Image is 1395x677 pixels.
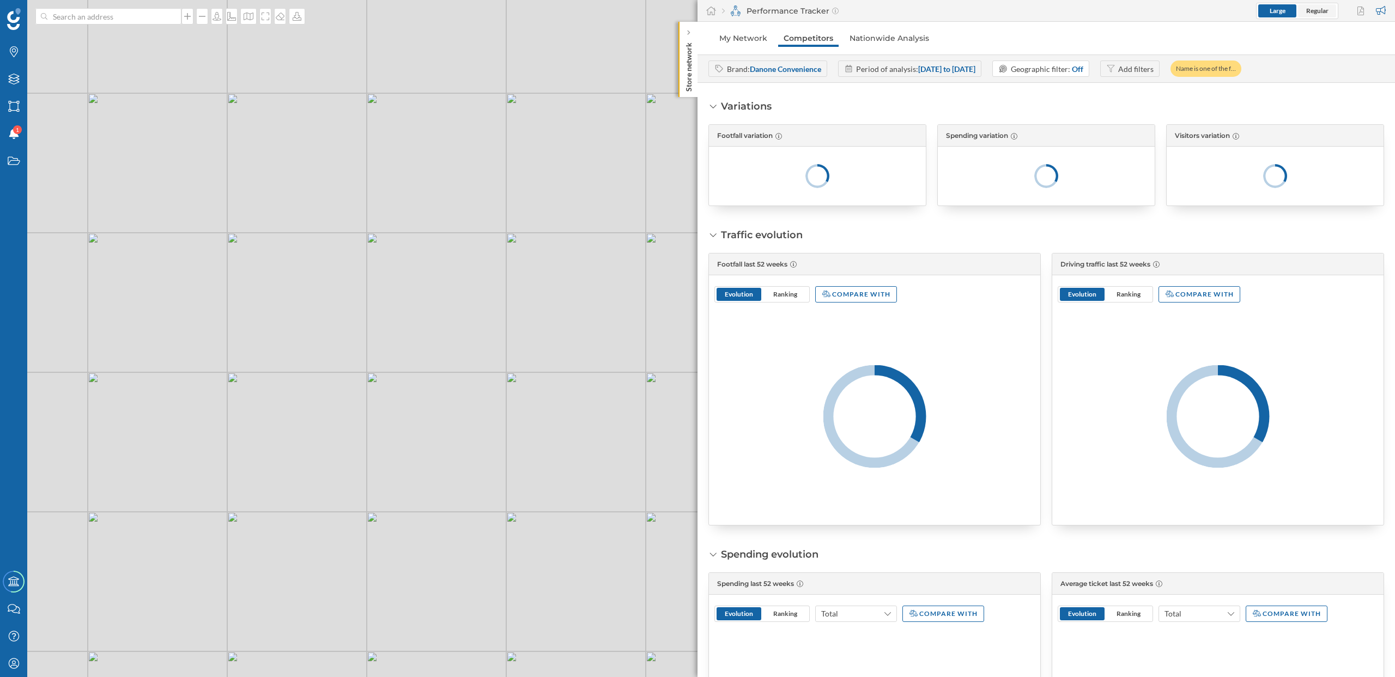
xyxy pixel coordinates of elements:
[721,228,803,242] div: Traffic evolution
[727,63,821,75] div: Brand:
[1011,64,1070,74] span: Geographic filter:
[725,609,753,618] span: Evolution
[946,131,1008,141] span: Spending variation
[1118,63,1154,75] div: Add filters
[1306,7,1329,15] span: Regular
[717,579,794,588] span: Spending last 52 weeks
[722,5,839,16] div: Performance Tracker
[1068,290,1096,298] span: Evolution
[16,124,19,135] span: 1
[778,29,839,47] a: Competitors
[1170,61,1241,77] div: Name is one of the f…
[750,64,821,74] strong: Danone Convenience
[714,29,773,47] a: My Network
[821,608,838,619] span: Total
[22,8,75,17] span: Assistance
[773,290,797,298] span: Ranking
[1117,609,1141,618] span: Ranking
[725,290,753,298] span: Evolution
[1068,609,1096,618] span: Evolution
[844,29,935,47] a: Nationwide Analysis
[1117,290,1141,298] span: Ranking
[7,8,21,30] img: Geoblink Logo
[721,99,772,113] div: Variations
[1175,131,1230,141] span: Visitors variation
[918,64,975,74] strong: [DATE] to [DATE]
[717,260,787,268] span: Footfall last 52 weeks
[1270,7,1285,15] span: Large
[1164,608,1181,619] span: Total
[717,131,773,141] span: Footfall variation
[683,38,694,92] p: Store network
[1060,579,1153,588] span: Average ticket last 52 weeks
[1060,260,1150,268] span: Driving traffic last 52 weeks
[721,547,818,561] div: Spending evolution
[1072,63,1083,75] div: Off
[856,63,975,75] div: Period of analysis:
[730,5,741,16] img: monitoring-360.svg
[773,609,797,618] span: Ranking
